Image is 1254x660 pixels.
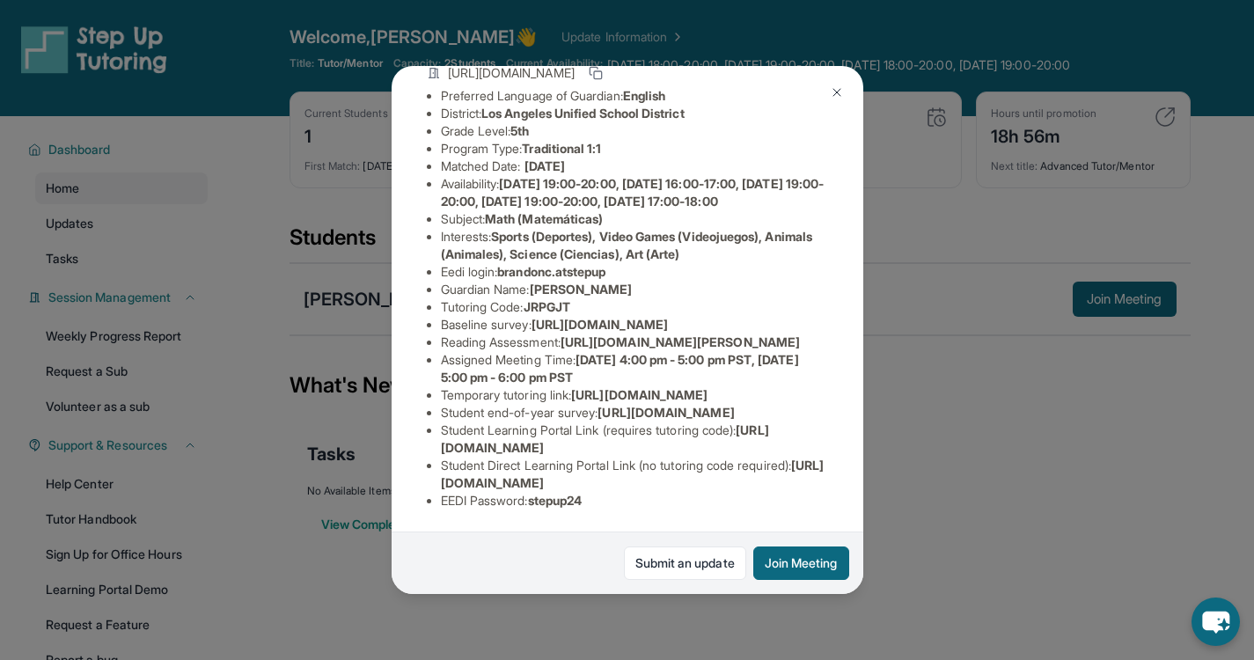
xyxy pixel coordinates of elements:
[441,228,828,263] li: Interests :
[441,87,828,105] li: Preferred Language of Guardian:
[441,352,799,385] span: [DATE] 4:00 pm - 5:00 pm PST, [DATE] 5:00 pm - 6:00 pm PST
[441,316,828,334] li: Baseline survey :
[524,158,565,173] span: [DATE]
[441,229,812,261] span: Sports (Deportes), Video Games (Videojuegos), Animals (Animales), Science (Ciencias), Art (Arte)
[441,492,828,510] li: EEDI Password :
[441,404,828,422] li: Student end-of-year survey :
[441,298,828,316] li: Tutoring Code :
[561,334,800,349] span: [URL][DOMAIN_NAME][PERSON_NAME]
[441,175,828,210] li: Availability:
[585,62,606,84] button: Copy link
[1192,598,1240,646] button: chat-button
[441,351,828,386] li: Assigned Meeting Time :
[530,282,633,297] span: [PERSON_NAME]
[524,299,570,314] span: JRPGJT
[441,386,828,404] li: Temporary tutoring link :
[441,158,828,175] li: Matched Date:
[830,85,844,99] img: Close Icon
[441,140,828,158] li: Program Type:
[441,122,828,140] li: Grade Level:
[522,141,601,156] span: Traditional 1:1
[528,493,583,508] span: stepup24
[623,88,666,103] span: English
[532,317,668,332] span: [URL][DOMAIN_NAME]
[598,405,734,420] span: [URL][DOMAIN_NAME]
[441,422,828,457] li: Student Learning Portal Link (requires tutoring code) :
[441,334,828,351] li: Reading Assessment :
[448,64,575,82] span: [URL][DOMAIN_NAME]
[510,123,529,138] span: 5th
[753,546,849,580] button: Join Meeting
[441,210,828,228] li: Subject :
[441,105,828,122] li: District:
[441,263,828,281] li: Eedi login :
[481,106,684,121] span: Los Angeles Unified School District
[441,176,825,209] span: [DATE] 19:00-20:00, [DATE] 16:00-17:00, [DATE] 19:00-20:00, [DATE] 19:00-20:00, [DATE] 17:00-18:00
[485,211,603,226] span: Math (Matemáticas)
[497,264,605,279] span: brandonc.atstepup
[441,281,828,298] li: Guardian Name :
[441,457,828,492] li: Student Direct Learning Portal Link (no tutoring code required) :
[624,546,746,580] a: Submit an update
[571,387,708,402] span: [URL][DOMAIN_NAME]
